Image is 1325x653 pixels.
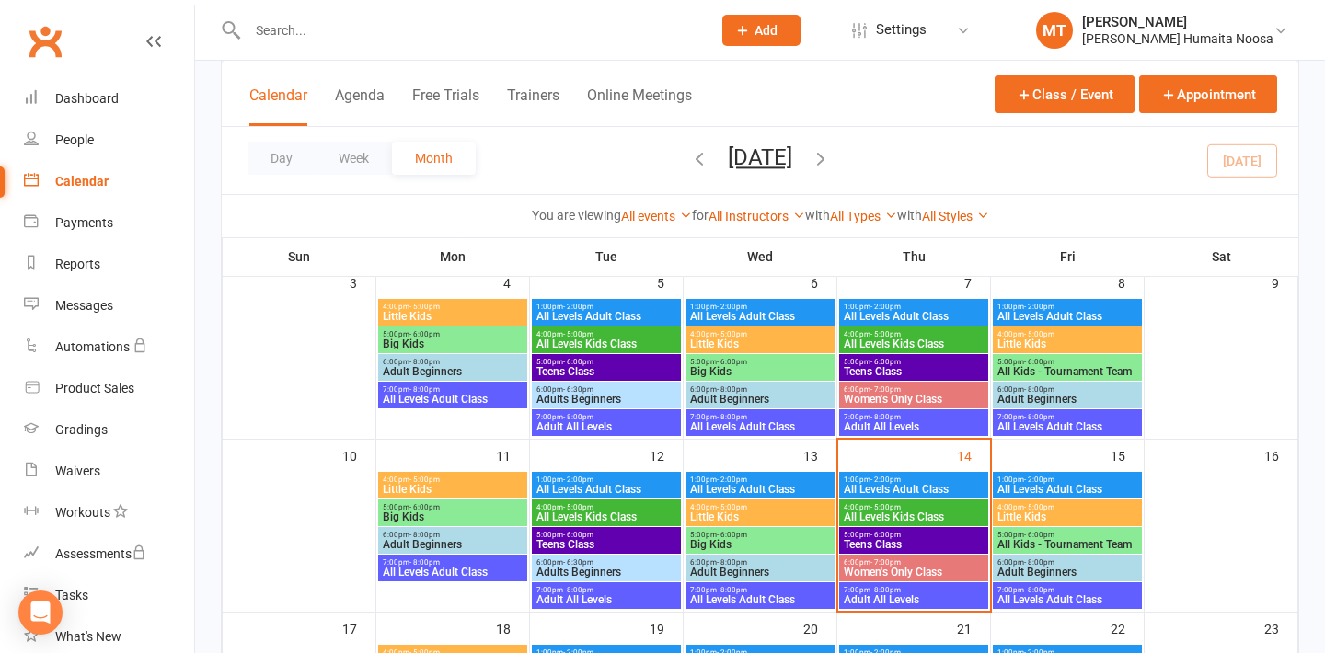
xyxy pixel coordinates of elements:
span: - 6:30pm [563,558,593,567]
span: - 2:00pm [1024,303,1054,311]
span: 1:00pm [997,303,1138,311]
span: - 8:00pm [870,413,901,421]
span: - 6:00pm [563,358,593,366]
span: - 8:00pm [717,586,747,594]
span: All Levels Adult Class [997,311,1138,322]
a: Automations [24,326,194,368]
span: 1:00pm [536,303,677,311]
span: Teens Class [843,539,985,550]
button: Online Meetings [587,86,692,126]
a: Dashboard [24,78,194,120]
span: - 2:00pm [717,303,747,311]
span: Teens Class [843,366,985,377]
span: All Levels Adult Class [843,484,985,495]
div: 18 [496,613,529,643]
span: 1:00pm [997,475,1138,484]
a: All events [621,209,692,223]
span: 7:00pm [382,558,524,567]
span: 6:00pm [689,385,831,394]
span: - 5:00pm [563,503,593,511]
span: - 8:00pm [563,413,593,421]
span: - 2:00pm [563,303,593,311]
span: Little Kids [997,338,1138,349]
span: - 8:00pm [870,586,901,594]
span: 4:00pm [689,503,831,511]
span: - 7:00pm [870,558,901,567]
button: Calendar [249,86,307,126]
div: Calendar [55,174,109,189]
th: Tue [530,237,684,276]
span: - 6:00pm [563,531,593,539]
span: 6:00pm [382,358,524,366]
span: - 6:00pm [717,531,747,539]
button: Week [316,142,392,175]
span: - 2:00pm [1024,475,1054,484]
span: All Levels Kids Class [843,511,985,522]
div: What's New [55,629,121,644]
span: Little Kids [382,311,524,322]
div: 5 [657,267,683,297]
div: 4 [503,267,529,297]
span: All Levels Adult Class [997,484,1138,495]
span: - 2:00pm [870,303,901,311]
div: 12 [650,440,683,470]
span: 4:00pm [382,475,524,484]
div: [PERSON_NAME] [1082,14,1273,30]
span: Adult Beginners [382,539,524,550]
span: 5:00pm [536,531,677,539]
div: 8 [1118,267,1144,297]
div: Payments [55,215,113,230]
th: Sun [223,237,376,276]
span: 7:00pm [382,385,524,394]
span: Adults Beginners [536,394,677,405]
a: Tasks [24,575,194,616]
th: Wed [684,237,837,276]
div: 3 [350,267,375,297]
span: 1:00pm [843,303,985,311]
div: [PERSON_NAME] Humaita Noosa [1082,30,1273,47]
span: - 5:00pm [409,475,440,484]
span: 4:00pm [997,330,1138,338]
span: Adult All Levels [843,421,985,432]
span: 7:00pm [536,586,677,594]
span: 4:00pm [997,503,1138,511]
span: 4:00pm [843,503,985,511]
span: Adult Beginners [689,394,831,405]
span: - 8:00pm [563,586,593,594]
div: 7 [964,267,990,297]
span: - 5:00pm [1024,503,1054,511]
span: - 2:00pm [717,475,747,484]
div: MT [1036,12,1073,49]
span: Little Kids [997,511,1138,522]
span: - 6:00pm [717,358,747,366]
a: Calendar [24,161,194,202]
div: 20 [803,613,836,643]
span: Add [755,23,778,38]
strong: for [692,208,709,223]
span: Adult All Levels [536,594,677,605]
span: Little Kids [689,338,831,349]
a: Waivers [24,451,194,492]
span: 6:00pm [997,385,1138,394]
span: 1:00pm [689,303,831,311]
div: 17 [342,613,375,643]
strong: You are viewing [532,208,621,223]
span: - 8:00pm [1024,586,1054,594]
th: Mon [376,237,530,276]
span: 6:00pm [689,558,831,567]
button: Day [248,142,316,175]
span: 5:00pm [997,531,1138,539]
div: Product Sales [55,381,134,395]
span: Big Kids [382,511,524,522]
span: All Levels Adult Class [536,311,677,322]
span: Women's Only Class [843,567,985,578]
div: Assessments [55,546,146,561]
div: 14 [957,440,990,470]
span: 6:00pm [536,385,677,394]
span: 7:00pm [689,413,831,421]
span: All Levels Adult Class [536,484,677,495]
span: Adult Beginners [689,567,831,578]
span: 5:00pm [997,358,1138,366]
span: Adult Beginners [997,394,1138,405]
span: - 2:00pm [870,475,901,484]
